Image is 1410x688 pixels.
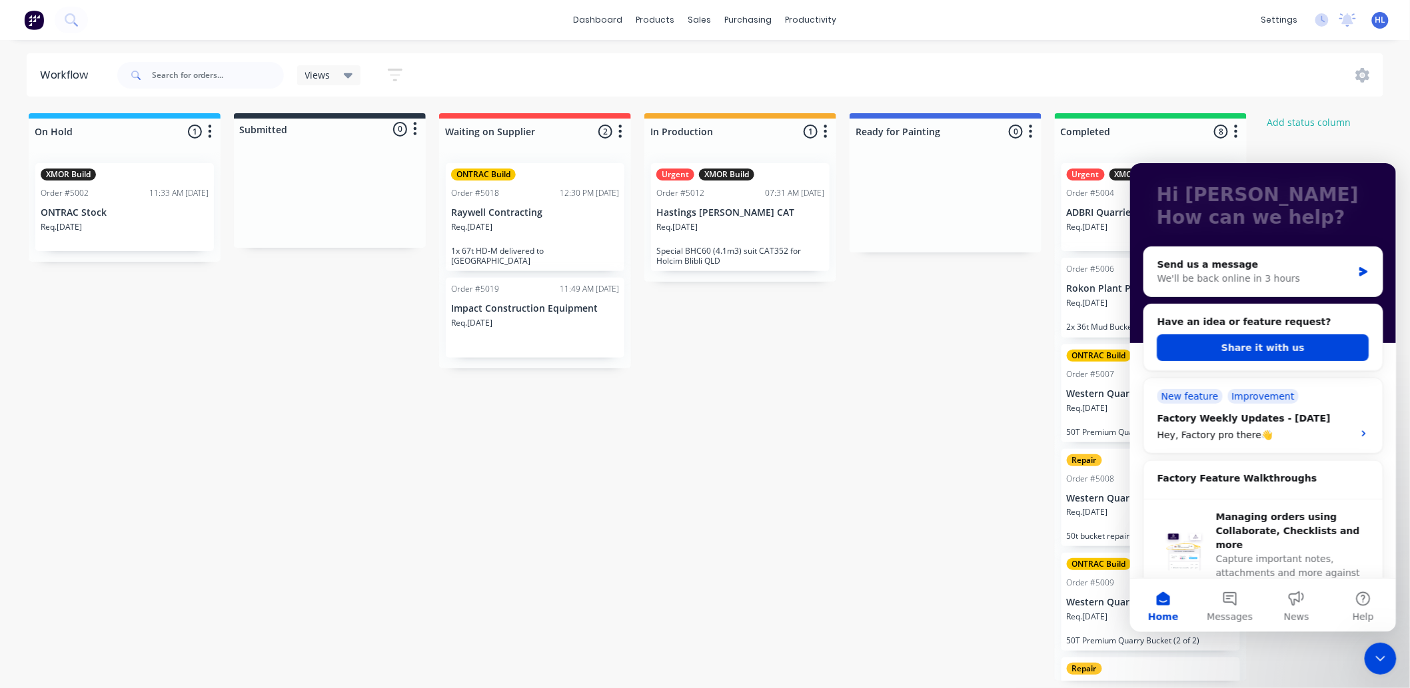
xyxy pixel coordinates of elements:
div: ONTRAC Build [1067,558,1131,570]
p: 50t bucket repair [1067,531,1235,541]
p: Western Quarries - Dunsworthy [1067,493,1235,504]
div: ONTRAC BuildOrder #500901:14 PM [DATE]Western Quarries - DunsworthyReq.[DATE]50T Premium Quarry B... [1061,553,1240,651]
p: Req. [DATE] [1067,297,1108,309]
div: ONTRAC BuildUrgentOrder #500701:54 PM [DATE]Western Quarries - DunsworthyReq.[DATE]50T Premium Qu... [1061,344,1240,442]
div: 11:49 AM [DATE] [560,283,619,295]
p: Req. [DATE] [656,221,698,233]
div: UrgentXMOR BuildOrder #501207:31 AM [DATE]Hastings [PERSON_NAME] CATReq.[DATE]Special BHC60 (4.1m... [651,163,830,271]
p: 50T Premium Quarry Bucket (2 of 2) [1067,635,1235,645]
p: Req. [DATE] [1067,611,1108,623]
div: Workflow [40,67,95,83]
div: 11:33 AM [DATE] [149,187,209,199]
div: Order #5018 [451,187,499,199]
iframe: Intercom live chat [1130,163,1397,632]
div: Urgent [656,169,694,180]
p: ADBRI Quarries - [PERSON_NAME] [1067,207,1235,218]
p: Impact Construction Equipment [451,303,619,314]
div: RepairOrder #500810:21 AM [DATE]Western Quarries - DunsworthyReq.[DATE]50t bucket repair [1061,449,1240,547]
p: Hastings [PERSON_NAME] CAT [656,207,824,218]
div: productivity [779,10,844,30]
p: Rokon Plant Pty Ltd [1067,283,1235,294]
p: Western Quarries - Dunsworthy [1067,597,1235,608]
p: Req. [DATE] [451,221,492,233]
p: Raywell Contracting [451,207,619,218]
a: dashboard [567,10,630,30]
p: Req. [DATE] [41,221,82,233]
div: XMOR Build [699,169,754,180]
div: UrgentXMOR BuildOrder #500406:49 AM [DATE]ADBRI Quarries - [PERSON_NAME]Req.[DATE] [1061,163,1240,251]
p: Req. [DATE] [451,317,492,329]
p: 50T Premium Quarry Bucket (1 of 2) [1067,427,1235,437]
button: Add status column [1260,113,1358,131]
span: Views [305,68,331,82]
div: XMOR BuildOrder #500211:33 AM [DATE]ONTRAC StockReq.[DATE] [35,163,214,251]
div: Order #5008 [1067,473,1115,485]
div: ONTRAC Build [451,169,516,180]
div: Order #5012 [656,187,704,199]
div: Order #5004 [1067,187,1115,199]
div: Order #5019 [451,283,499,295]
div: Repair [1067,454,1102,466]
p: Req. [DATE] [1067,221,1108,233]
div: Repair [1067,663,1102,675]
div: Order #5007 [1067,368,1115,380]
div: purchasing [718,10,779,30]
div: 07:31 AM [DATE] [765,187,824,199]
div: XMOR Build [1109,169,1165,180]
iframe: Intercom live chat [1365,643,1397,675]
p: 1x 67t HD-M delivered to [GEOGRAPHIC_DATA] [451,246,619,266]
div: ONTRAC Build [1067,350,1131,362]
div: XMOR Build [41,169,96,180]
div: Order #5006 [1067,263,1115,275]
div: settings [1255,10,1305,30]
div: ONTRAC BuildOrder #501812:30 PM [DATE]Raywell ContractingReq.[DATE]1x 67t HD-M delivered to [GEOG... [446,163,624,271]
input: Search for orders... [152,62,284,89]
p: Western Quarries - Dunsworthy [1067,388,1235,400]
p: 2x 36t Mud Bucket [1067,322,1235,332]
div: Order #5002 [41,187,89,199]
p: ONTRAC Stock [41,207,209,218]
div: Urgent [1067,169,1105,180]
img: Factory [24,10,44,30]
div: Order #5009 [1067,577,1115,589]
span: HL [1375,14,1386,26]
div: Order #501911:49 AM [DATE]Impact Construction EquipmentReq.[DATE] [446,278,624,358]
div: 12:30 PM [DATE] [560,187,619,199]
p: Req. [DATE] [1067,506,1108,518]
div: Order #500612:00 AM [DATE]Rokon Plant Pty LtdReq.[DATE]2x 36t Mud Bucket [1061,258,1240,338]
p: Req. [DATE] [1067,402,1108,414]
div: sales [682,10,718,30]
p: Special BHC60 (4.1m3) suit CAT352 for Holcim Blibli QLD [656,246,824,266]
div: products [630,10,682,30]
